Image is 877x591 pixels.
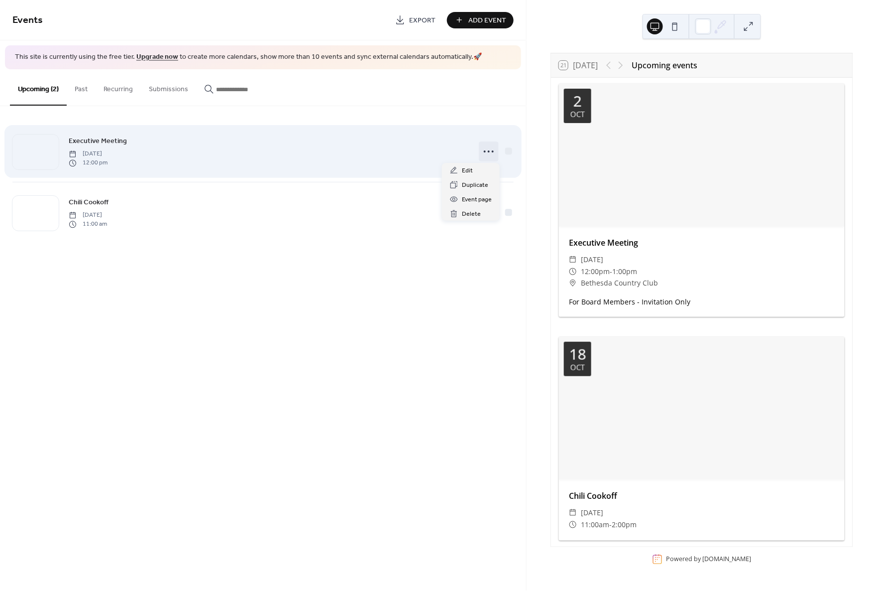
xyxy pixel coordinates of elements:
span: Delete [462,209,481,220]
div: Executive Meeting [559,237,845,249]
span: Bethesda Country Club [581,277,658,289]
button: Past [67,69,96,105]
div: ​ [569,266,577,278]
span: Export [409,15,436,26]
div: Powered by [666,555,752,564]
div: Oct [570,111,585,118]
span: 12:00 pm [69,159,108,168]
button: Submissions [141,69,196,105]
span: [DATE] [69,149,108,158]
span: 2:00pm [612,519,637,531]
div: Upcoming events [632,59,697,71]
div: ​ [569,507,577,519]
div: ​ [569,254,577,266]
span: Add Event [468,15,506,26]
div: 18 [569,347,586,362]
span: Duplicate [462,180,488,191]
div: For Board Members - Invitation Only [559,296,845,307]
a: Export [388,12,443,28]
span: [DATE] [581,507,603,519]
span: 1:00pm [612,266,637,278]
a: Chili Cookoff [69,197,109,208]
button: Recurring [96,69,141,105]
button: Upcoming (2) [10,69,67,106]
span: Edit [462,166,473,176]
div: Chili Cookoff [559,490,845,502]
span: Executive Meeting [69,136,127,147]
span: 12:00pm [581,266,610,278]
span: Event page [462,195,492,205]
div: 2 [573,94,582,109]
button: Add Event [447,12,514,28]
div: ​ [569,277,577,289]
span: [DATE] [581,254,603,266]
a: Upgrade now [136,51,178,64]
div: ​ [569,519,577,531]
span: - [610,266,612,278]
span: This site is currently using the free tier. to create more calendars, show more than 10 events an... [15,53,482,63]
span: - [609,519,612,531]
span: Events [12,11,43,30]
a: Executive Meeting [69,136,127,147]
a: [DOMAIN_NAME] [703,555,752,564]
span: [DATE] [69,211,107,220]
div: Oct [570,364,585,371]
span: 11:00 am [69,220,107,229]
span: 11:00am [581,519,609,531]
